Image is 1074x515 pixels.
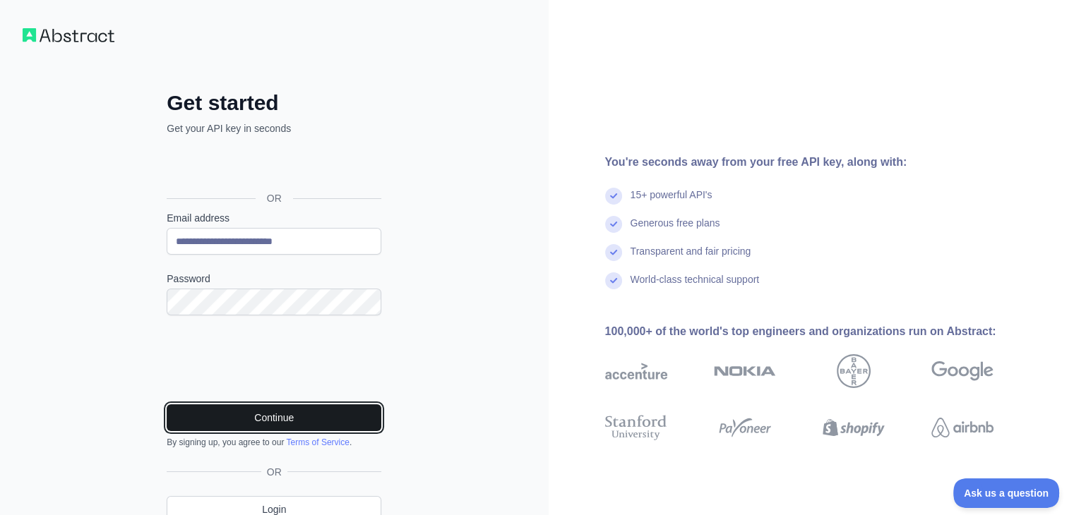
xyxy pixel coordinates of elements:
span: OR [261,465,287,479]
button: Continue [167,404,381,431]
div: By signing up, you agree to our . [167,437,381,448]
img: accenture [605,354,667,388]
div: 100,000+ of the world's top engineers and organizations run on Abstract: [605,323,1039,340]
img: google [931,354,994,388]
a: Terms of Service [286,437,349,447]
img: check mark [605,272,622,289]
img: stanford university [605,412,667,443]
img: shopify [823,412,885,443]
div: Transparent and fair pricing [631,244,751,272]
div: You're seconds away from your free API key, along with: [605,154,1039,171]
img: check mark [605,188,622,205]
label: Email address [167,211,381,225]
div: World-class technical support [631,272,760,301]
img: check mark [605,244,622,261]
iframe: reCAPTCHA [167,332,381,387]
img: nokia [714,354,776,388]
h2: Get started [167,90,381,116]
span: OR [256,191,293,205]
img: airbnb [931,412,994,443]
img: Workflow [23,28,114,42]
img: check mark [605,216,622,233]
iframe: Toggle Customer Support [953,478,1060,508]
img: payoneer [714,412,776,443]
div: Generous free plans [631,216,720,244]
div: 15+ powerful API's [631,188,712,216]
label: Password [167,272,381,286]
p: Get your API key in seconds [167,121,381,135]
iframe: Sign in with Google Button [160,151,386,182]
img: bayer [837,354,871,388]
